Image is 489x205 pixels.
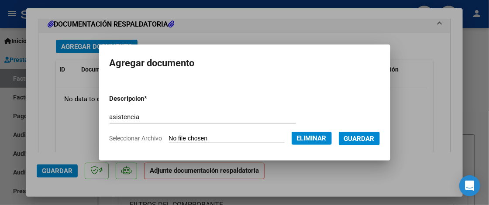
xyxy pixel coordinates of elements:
span: Eliminar [297,134,327,142]
button: Guardar [339,132,380,145]
p: Descripcion [110,94,191,104]
button: Eliminar [292,132,332,145]
div: Open Intercom Messenger [459,175,480,196]
span: Seleccionar Archivo [110,135,162,142]
h2: Agregar documento [110,55,380,72]
span: Guardar [344,135,375,143]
